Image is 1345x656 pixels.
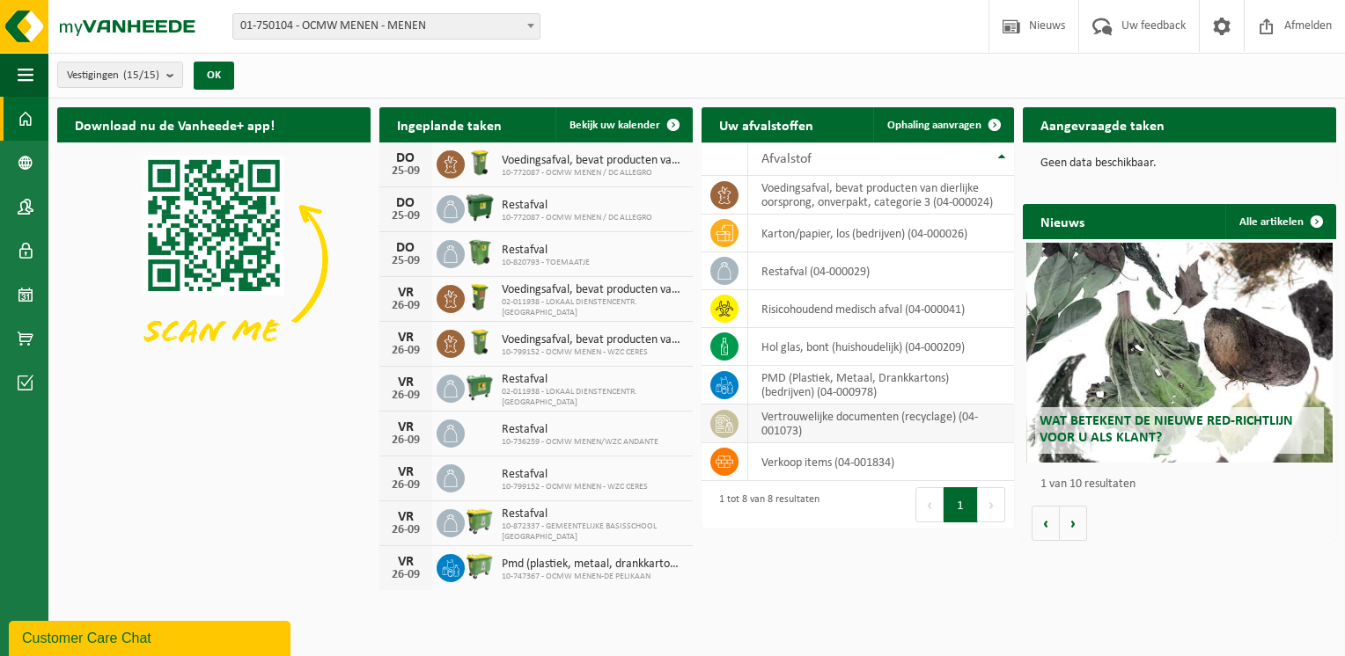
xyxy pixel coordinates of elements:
span: 10-820793 - TOEMAATJE [502,258,590,268]
h2: Nieuws [1023,204,1102,238]
h2: Uw afvalstoffen [702,107,831,142]
span: Voedingsafval, bevat producten van dierlijke oorsprong, onverpakt, categorie 3 [502,154,684,168]
span: Ophaling aanvragen [887,120,981,131]
td: verkoop items (04-001834) [748,443,1015,481]
span: Voedingsafval, bevat producten van dierlijke oorsprong, onverpakt, categorie 3 [502,333,684,347]
div: 26-09 [388,479,423,492]
div: 26-09 [388,524,423,536]
img: WB-1100-HPE-GN-04 [465,193,495,222]
h2: Aangevraagde taken [1023,107,1182,142]
div: VR [388,331,423,345]
button: 1 [944,487,978,522]
span: Bekijk uw kalender [570,120,660,131]
div: DO [388,241,423,255]
span: Restafval [502,507,684,521]
span: 10-872337 - GEMEENTELIJKE BASISSCHOOL [GEOGRAPHIC_DATA] [502,521,684,543]
div: 26-09 [388,390,423,402]
td: hol glas, bont (huishoudelijk) (04-000209) [748,328,1015,366]
span: Afvalstof [761,152,812,166]
img: WB-0660-HPE-GN-50 [465,551,495,581]
div: 1 tot 8 van 8 resultaten [710,485,819,524]
div: 26-09 [388,434,423,447]
span: 02-011938 - LOKAAL DIENSTENCENTR. [GEOGRAPHIC_DATA] [502,297,684,318]
div: 25-09 [388,255,423,267]
h2: Download nu de Vanheede+ app! [57,107,292,142]
a: Bekijk uw kalender [555,107,691,142]
count: (15/15) [123,69,159,81]
a: Wat betekent de nieuwe RED-richtlijn voor u als klant? [1026,243,1334,463]
span: Wat betekent de nieuwe RED-richtlijn voor u als klant? [1040,414,1293,445]
span: 10-736259 - OCMW MENEN/WZC ANDANTE [502,437,658,448]
img: WB-0370-HPE-GN-50 [465,237,495,267]
iframe: chat widget [9,617,294,656]
div: 26-09 [388,345,423,357]
img: Download de VHEPlus App [57,142,371,377]
span: Restafval [502,468,648,482]
td: karton/papier, los (bedrijven) (04-000026) [748,215,1015,252]
span: 02-011938 - LOKAAL DIENSTENCENTR. [GEOGRAPHIC_DATA] [502,387,684,408]
span: 01-750104 - OCMW MENEN - MENEN [233,14,540,39]
td: PMD (Plastiek, Metaal, Drankkartons) (bedrijven) (04-000978) [748,366,1015,405]
span: Vestigingen [67,62,159,89]
td: restafval (04-000029) [748,252,1015,290]
img: WB-0140-HPE-GN-50 [465,148,495,178]
span: 10-772087 - OCMW MENEN / DC ALLEGRO [502,213,652,223]
button: Volgende [1060,506,1087,541]
p: Geen data beschikbaar. [1040,157,1319,170]
td: voedingsafval, bevat producten van dierlijke oorsprong, onverpakt, categorie 3 (04-000024) [748,176,1015,215]
img: WB-0660-HPE-GN-01 [465,372,495,402]
div: VR [388,375,423,390]
div: 25-09 [388,165,423,178]
div: 26-09 [388,569,423,581]
p: 1 van 10 resultaten [1040,478,1327,491]
td: vertrouwelijke documenten (recyclage) (04-001073) [748,405,1015,443]
button: Next [978,487,1005,522]
img: WB-0140-HPE-GN-50 [465,327,495,357]
span: Restafval [502,199,652,213]
span: 10-799152 - OCMW MENEN - WZC CERES [502,347,684,358]
td: risicohoudend medisch afval (04-000041) [748,290,1015,328]
div: VR [388,465,423,479]
img: WB-0060-HPE-GN-50 [465,282,495,312]
span: Restafval [502,423,658,437]
button: Vestigingen(15/15) [57,62,183,88]
span: Pmd (plastiek, metaal, drankkartons) (bedrijven) [502,558,684,572]
div: VR [388,286,423,300]
div: VR [388,555,423,569]
span: 01-750104 - OCMW MENEN - MENEN [232,13,540,40]
span: 10-772087 - OCMW MENEN / DC ALLEGRO [502,168,684,179]
button: OK [194,62,234,90]
div: 26-09 [388,300,423,312]
div: DO [388,151,423,165]
button: Vorige [1032,506,1060,541]
span: 10-747367 - OCMW MENEN-DE PELIKAAN [502,572,684,582]
h2: Ingeplande taken [379,107,519,142]
span: Restafval [502,244,590,258]
div: DO [388,196,423,210]
span: 10-799152 - OCMW MENEN - WZC CERES [502,482,648,492]
div: 25-09 [388,210,423,222]
span: Voedingsafval, bevat producten van dierlijke oorsprong, onverpakt, categorie 3 [502,283,684,297]
div: VR [388,420,423,434]
a: Alle artikelen [1225,204,1334,239]
div: VR [388,510,423,524]
span: Restafval [502,373,684,387]
a: Ophaling aanvragen [873,107,1012,142]
button: Previous [915,487,944,522]
img: WB-0660-HPE-GN-51 [465,507,495,536]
